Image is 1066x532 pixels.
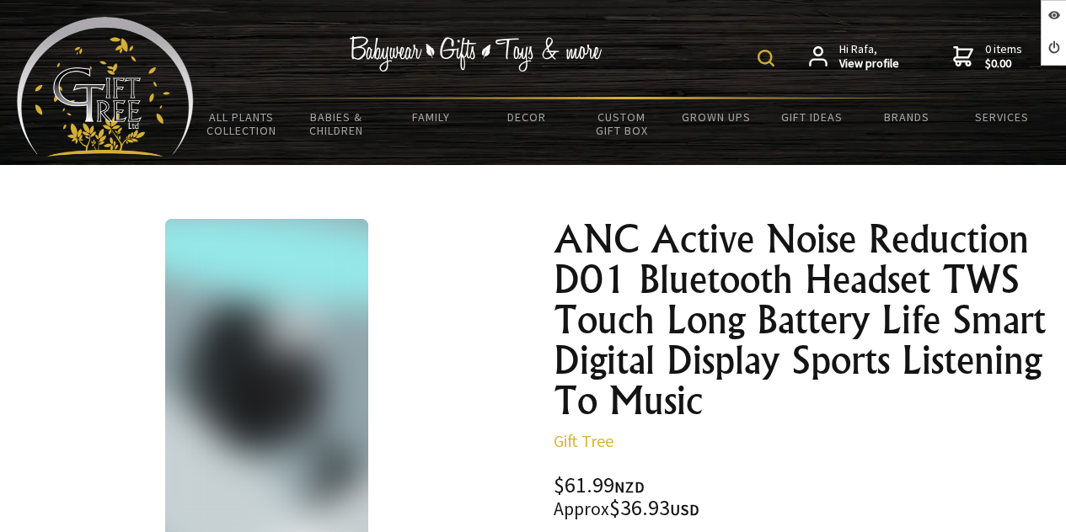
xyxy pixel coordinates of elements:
img: Babyware - Gifts - Toys and more... [17,17,194,157]
a: Babies & Children [289,99,384,148]
a: All Plants Collection [194,99,289,148]
strong: $0.00 [985,56,1022,72]
a: Decor [479,99,574,135]
a: Custom Gift Box [574,99,669,148]
span: 0 items [985,41,1022,72]
small: Approx [554,497,609,520]
img: product search [758,50,774,66]
img: Babywear - Gifts - Toys & more [350,36,603,72]
span: NZD [614,477,645,497]
div: $61.99 $36.93 [554,475,1046,520]
a: Gift Ideas [764,99,860,135]
span: Hi Rafa, [839,42,899,72]
strong: View profile [839,56,899,72]
a: Grown Ups [669,99,764,135]
a: Hi Rafa,View profile [809,42,899,72]
a: 0 items$0.00 [953,42,1022,72]
h1: ANC Active Noise Reduction D01 Bluetooth Headset TWS Touch Long Battery Life Smart Digital Displa... [554,219,1046,421]
a: Gift Tree [554,430,613,451]
a: Services [954,99,1049,135]
a: Brands [859,99,954,135]
span: USD [670,500,699,519]
a: Family [384,99,479,135]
